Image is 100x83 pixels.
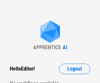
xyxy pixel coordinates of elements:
div: APPRENTICE [33,44,61,51]
div: AI [63,44,67,51]
img: Apprentice AI [37,20,63,44]
button: Logout [59,64,90,74]
div: Hello Editor ! [10,64,35,74]
span: Logout [67,66,82,72]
